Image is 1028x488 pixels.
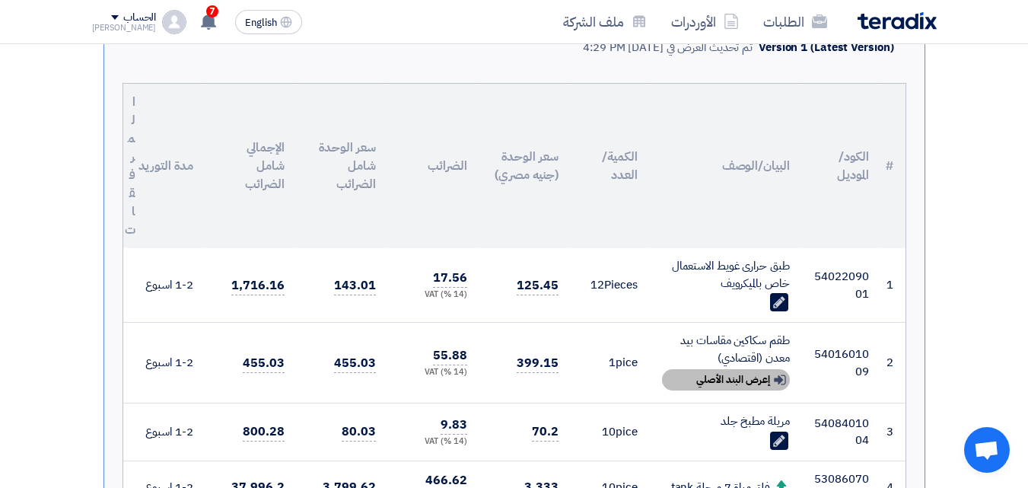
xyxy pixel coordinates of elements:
[881,248,905,323] td: 1
[231,276,284,295] span: 1,716.16
[92,24,157,32] div: [PERSON_NAME]
[881,403,905,461] td: 3
[123,84,126,248] th: المرفقات
[243,354,284,373] span: 455.03
[297,84,388,248] th: سعر الوحدة شامل الضرائب
[400,435,467,448] div: (14 %) VAT
[441,416,467,435] span: 9.83
[751,4,839,40] a: الطلبات
[802,84,881,248] th: الكود/الموديل
[479,84,571,248] th: سعر الوحدة (جنيه مصري)
[123,11,156,24] div: الحساب
[388,84,479,248] th: الضرائب
[571,323,650,403] td: pice
[964,427,1010,473] div: Open chat
[400,289,467,301] div: (14 %) VAT
[583,39,753,56] div: تم تحديث العرض في [DATE] 4:29 PM
[881,323,905,403] td: 2
[602,423,616,440] span: 10
[334,354,375,373] span: 455.03
[243,423,284,442] span: 800.28
[650,84,802,248] th: البيان/الوصف
[662,257,790,292] div: طبق حرارى غويط الاستعمال خاص بالميكرويف
[334,276,375,295] span: 143.01
[659,4,751,40] a: الأوردرات
[400,366,467,379] div: (14 %) VAT
[126,84,205,248] th: مدة التوريد
[517,276,558,295] span: 125.45
[802,248,881,323] td: 5402209001
[126,323,205,403] td: 1-2 اسبوع
[433,346,467,365] span: 55.88
[551,4,659,40] a: ملف الشركة
[802,323,881,403] td: 5401601009
[206,5,218,18] span: 7
[532,423,559,442] span: 70.2
[571,403,650,461] td: pice
[858,12,937,30] img: Teradix logo
[126,248,205,323] td: 1-2 اسبوع
[590,276,604,293] span: 12
[609,354,616,371] span: 1
[881,84,905,248] th: #
[235,10,302,34] button: English
[802,403,881,461] td: 5408401004
[662,332,790,366] div: طقم سكاكين مقاسات بيد معدن (اقتصادي)
[571,84,650,248] th: الكمية/العدد
[662,369,790,391] div: إعرض البند الأصلي
[517,354,558,373] span: 399.15
[662,413,790,430] div: مريلة مطبخ جلد
[205,84,297,248] th: الإجمالي شامل الضرائب
[571,248,650,323] td: Pieces
[433,269,467,288] span: 17.56
[126,403,205,461] td: 1-2 اسبوع
[162,10,186,34] img: profile_test.png
[342,423,376,442] span: 80.03
[245,18,277,28] span: English
[759,39,893,56] div: Version 1 (Latest Version)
